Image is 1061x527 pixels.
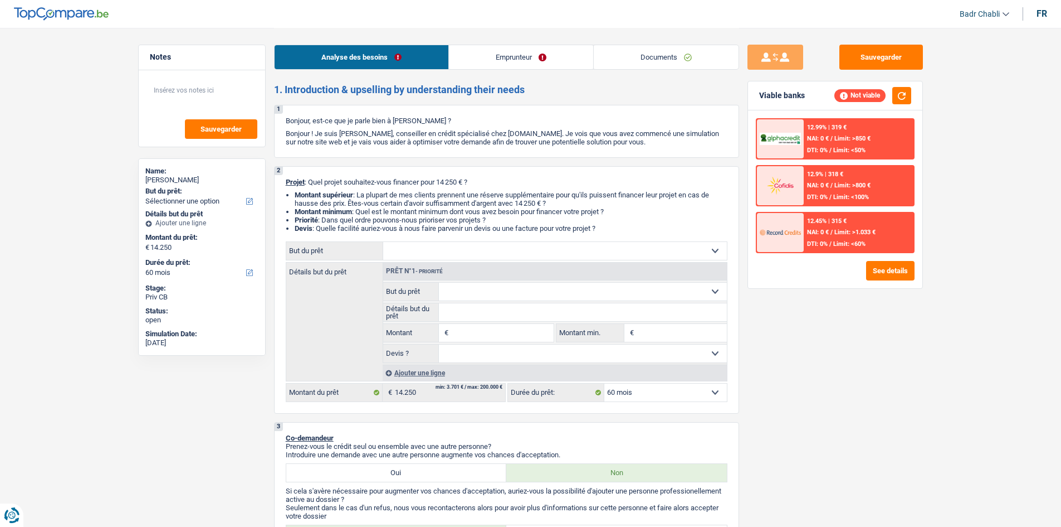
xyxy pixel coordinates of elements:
[807,229,829,236] span: NAI: 0 €
[286,504,727,520] p: Seulement dans le cas d'un refus, nous vous recontacterons alors pour avoir plus d'informations s...
[275,167,283,175] div: 2
[436,385,502,390] div: min: 3.701 € / max: 200.000 €
[145,330,258,339] div: Simulation Date:
[383,384,395,402] span: €
[866,261,915,281] button: See details
[383,365,727,381] div: Ajouter une ligne
[14,7,109,21] img: TopCompare Logo
[145,339,258,347] div: [DATE]
[829,240,832,248] span: /
[275,423,283,431] div: 3
[145,316,258,325] div: open
[506,464,727,482] label: Non
[295,207,352,216] strong: Montant minimum
[383,268,446,275] div: Prêt n°1
[833,240,866,248] span: Limit: <60%
[508,384,604,402] label: Durée du prêt:
[295,207,727,216] li: : Quel est le montant minimum dont vous avez besoin pour financer votre projet ?
[275,105,283,114] div: 1
[286,384,383,402] label: Montant du prêt
[951,5,1009,23] a: Badr Chabli
[145,243,149,252] span: €
[759,91,805,100] div: Viable banks
[830,135,833,142] span: /
[286,129,727,146] p: Bonjour ! Je suis [PERSON_NAME], conseiller en crédit spécialisé chez [DOMAIN_NAME]. Je vois que ...
[624,324,637,342] span: €
[295,191,727,207] li: : La plupart de mes clients prennent une réserve supplémentaire pour qu'ils puissent financer leu...
[286,442,727,451] p: Prenez-vous le crédit seul ou ensemble avec une autre personne?
[834,135,871,142] span: Limit: >850 €
[830,229,833,236] span: /
[833,194,869,201] span: Limit: <100%
[960,9,1000,19] span: Badr Chabli
[807,217,847,225] div: 12.45% | 315 €
[295,216,318,224] strong: Priorité
[834,89,886,101] div: Not viable
[834,182,871,189] span: Limit: >800 €
[760,175,801,196] img: Cofidis
[829,147,832,154] span: /
[383,345,439,362] label: Devis ?
[439,324,451,342] span: €
[383,283,439,301] label: But du prêt
[286,242,383,260] label: But du prêt
[275,45,448,69] a: Analyse des besoins
[286,464,507,482] label: Oui
[295,224,727,233] li: : Quelle facilité auriez-vous à nous faire parvenir un devis ou une facture pour votre projet ?
[594,45,739,69] a: Documents
[286,117,727,125] p: Bonjour, est-ce que je parle bien à [PERSON_NAME] ?
[807,171,843,178] div: 12.9% | 318 €
[760,133,801,146] img: AlphaCredit
[807,124,847,131] div: 12.99% | 319 €
[286,178,727,186] p: : Quel projet souhaitez-vous financer pour 14 250 € ?
[286,178,305,186] span: Projet
[145,258,256,267] label: Durée du prêt:
[145,219,258,227] div: Ajouter une ligne
[830,182,833,189] span: /
[201,125,242,133] span: Sauvegarder
[556,324,624,342] label: Montant min.
[760,222,801,243] img: Record Credits
[383,303,439,321] label: Détails but du prêt
[1036,8,1047,19] div: fr
[295,216,727,224] li: : Dans quel ordre pouvons-nous prioriser vos projets ?
[286,263,383,275] label: Détails but du prêt
[295,191,353,199] strong: Montant supérieur
[286,451,727,459] p: Introduire une demande avec une autre personne augmente vos chances d'acceptation.
[145,233,256,242] label: Montant du prêt:
[145,210,258,219] div: Détails but du prêt
[415,268,443,274] span: - Priorité
[286,434,334,442] span: Co-demandeur
[185,119,257,139] button: Sauvegarder
[383,324,439,342] label: Montant
[145,167,258,176] div: Name:
[145,307,258,316] div: Status:
[833,147,866,154] span: Limit: <50%
[807,194,828,201] span: DTI: 0%
[145,284,258,293] div: Stage:
[145,176,258,185] div: [PERSON_NAME]
[274,84,739,96] h2: 1. Introduction & upselling by understanding their needs
[449,45,593,69] a: Emprunteur
[839,45,923,70] button: Sauvegarder
[807,147,828,154] span: DTI: 0%
[807,240,828,248] span: DTI: 0%
[829,194,832,201] span: /
[834,229,876,236] span: Limit: >1.033 €
[145,187,256,196] label: But du prêt:
[807,135,829,142] span: NAI: 0 €
[807,182,829,189] span: NAI: 0 €
[286,487,727,504] p: Si cela s'avère nécessaire pour augmenter vos chances d'acceptation, auriez-vous la possibilité d...
[150,52,254,62] h5: Notes
[145,293,258,302] div: Priv CB
[295,224,312,233] span: Devis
